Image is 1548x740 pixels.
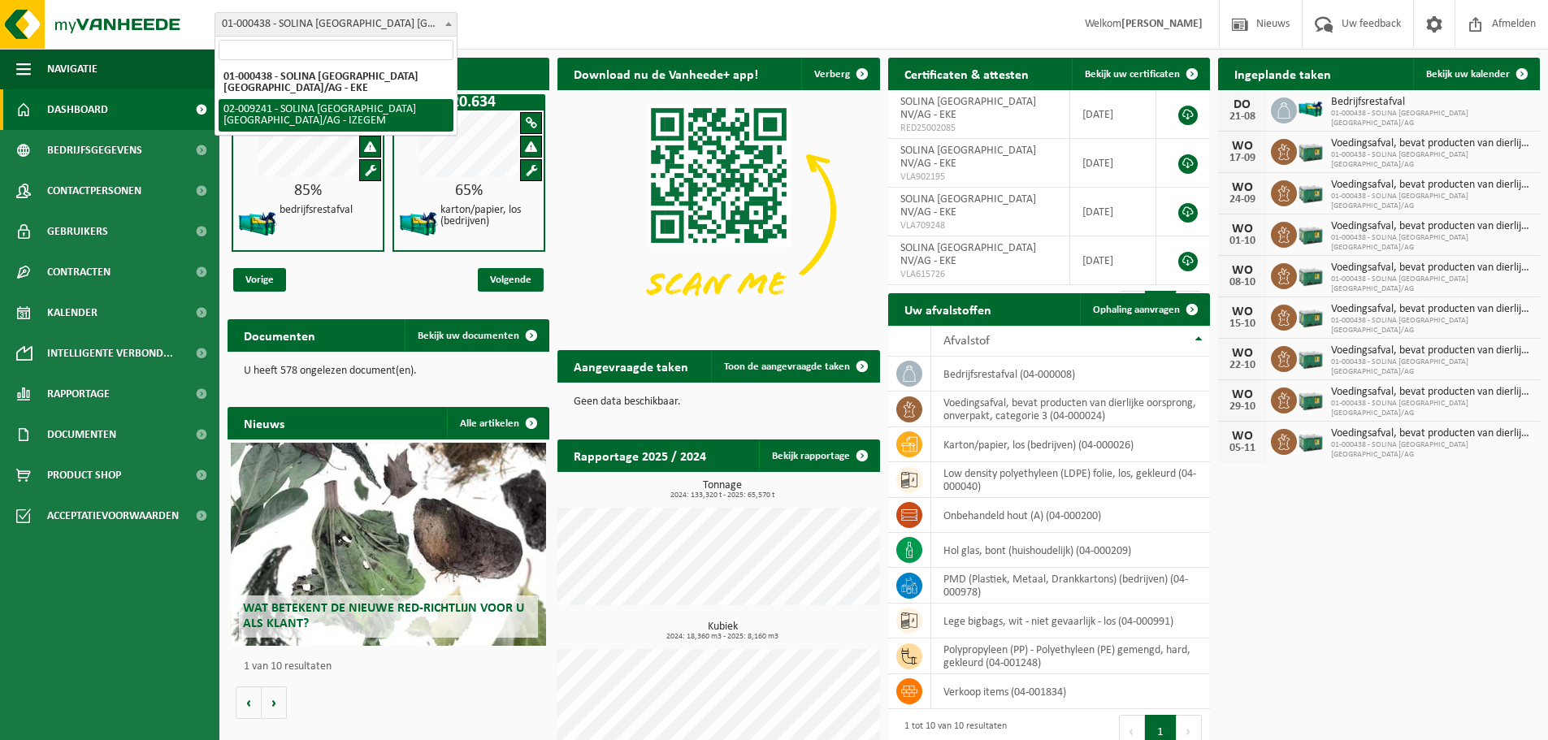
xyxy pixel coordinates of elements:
[931,568,1210,604] td: PMD (Plastiek, Metaal, Drankkartons) (bedrijven) (04-000978)
[47,292,98,333] span: Kalender
[244,661,541,673] p: 1 van 10 resultaten
[228,407,301,439] h2: Nieuws
[931,498,1210,533] td: onbehandeld hout (A) (04-000200)
[1226,401,1259,413] div: 29-10
[1297,344,1325,371] img: PB-LB-0680-HPE-GN-01
[1331,109,1532,128] span: 01-000438 - SOLINA [GEOGRAPHIC_DATA] [GEOGRAPHIC_DATA]/AG
[1331,399,1532,418] span: 01-000438 - SOLINA [GEOGRAPHIC_DATA] [GEOGRAPHIC_DATA]/AG
[801,58,878,90] button: Verberg
[888,58,1045,89] h2: Certificaten & attesten
[1080,293,1208,326] a: Ophaling aanvragen
[1226,277,1259,288] div: 08-10
[1331,179,1532,192] span: Voedingsafval, bevat producten van dierlijke oorsprong, onverpakt, categorie 3
[236,686,262,719] button: Vorige
[1297,426,1325,454] img: PB-LB-0680-HPE-GN-01
[219,99,453,132] li: 02-009241 - SOLINA [GEOGRAPHIC_DATA] [GEOGRAPHIC_DATA]/AG - IZEGEM
[228,319,332,351] h2: Documenten
[47,89,108,130] span: Dashboard
[1331,344,1532,357] span: Voedingsafval, bevat producten van dierlijke oorsprong, onverpakt, categorie 3
[1226,223,1259,236] div: WO
[1085,69,1180,80] span: Bekijk uw certificaten
[1218,58,1347,89] h2: Ingeplande taken
[280,205,353,216] h4: bedrijfsrestafval
[47,171,141,211] span: Contactpersonen
[557,350,705,382] h2: Aangevraagde taken
[931,392,1210,427] td: voedingsafval, bevat producten van dierlijke oorsprong, onverpakt, categorie 3 (04-000024)
[566,480,879,500] h3: Tonnage
[47,455,121,495] span: Product Shop
[759,439,878,472] a: Bekijk rapportage
[233,183,383,199] div: 85%
[1121,18,1203,30] strong: [PERSON_NAME]
[215,12,457,37] span: 01-000438 - SOLINA BELGIUM NV/AG - EKE
[447,407,548,439] a: Alle artikelen
[900,193,1036,219] span: SOLINA [GEOGRAPHIC_DATA] NV/AG - EKE
[1070,188,1157,236] td: [DATE]
[1226,153,1259,164] div: 17-09
[566,491,879,500] span: 2024: 133,320 t - 2025: 65,570 t
[215,13,457,36] span: 01-000438 - SOLINA BELGIUM NV/AG - EKE
[47,211,108,252] span: Gebruikers
[1331,275,1532,294] span: 01-000438 - SOLINA [GEOGRAPHIC_DATA] [GEOGRAPHIC_DATA]/AG
[1070,90,1157,139] td: [DATE]
[233,268,286,292] span: Vorige
[557,439,722,471] h2: Rapportage 2025 / 2024
[711,350,878,383] a: Toon de aangevraagde taken
[566,633,879,641] span: 2024: 18,360 m3 - 2025: 8,160 m3
[244,366,533,377] p: U heeft 578 ongelezen document(en).
[1331,96,1532,109] span: Bedrijfsrestafval
[47,49,98,89] span: Navigatie
[931,357,1210,392] td: bedrijfsrestafval (04-000008)
[1226,236,1259,247] div: 01-10
[1331,440,1532,460] span: 01-000438 - SOLINA [GEOGRAPHIC_DATA] [GEOGRAPHIC_DATA]/AG
[1297,219,1325,247] img: PB-LB-0680-HPE-GN-01
[574,396,863,408] p: Geen data beschikbaar.
[900,145,1036,170] span: SOLINA [GEOGRAPHIC_DATA] NV/AG - EKE
[243,602,524,630] span: Wat betekent de nieuwe RED-richtlijn voor u als klant?
[1331,220,1532,233] span: Voedingsafval, bevat producten van dierlijke oorsprong, onverpakt, categorie 3
[1226,347,1259,360] div: WO
[47,252,111,292] span: Contracten
[931,604,1210,638] td: lege bigbags, wit - niet gevaarlijk - los (04-000991)
[1331,137,1532,150] span: Voedingsafval, bevat producten van dierlijke oorsprong, onverpakt, categorie 3
[1426,69,1510,80] span: Bekijk uw kalender
[47,333,173,374] span: Intelligente verbond...
[1226,305,1259,318] div: WO
[478,268,544,292] span: Volgende
[1413,58,1538,90] a: Bekijk uw kalender
[557,58,774,89] h2: Download nu de Vanheede+ app!
[237,203,278,244] img: HK-XZ-20-GN-12
[262,686,287,719] button: Volgende
[1331,233,1532,253] span: 01-000438 - SOLINA [GEOGRAPHIC_DATA] [GEOGRAPHIC_DATA]/AG
[405,319,548,352] a: Bekijk uw documenten
[557,90,879,331] img: Download de VHEPlus App
[1297,385,1325,413] img: PB-LB-0680-HPE-GN-01
[1331,303,1532,316] span: Voedingsafval, bevat producten van dierlijke oorsprong, onverpakt, categorie 3
[397,94,541,110] h1: Z20.634
[814,69,850,80] span: Verberg
[943,335,990,348] span: Afvalstof
[47,414,116,455] span: Documenten
[900,242,1036,267] span: SOLINA [GEOGRAPHIC_DATA] NV/AG - EKE
[931,674,1210,709] td: verkoop items (04-001834)
[900,171,1057,184] span: VLA902195
[1331,262,1532,275] span: Voedingsafval, bevat producten van dierlijke oorsprong, onverpakt, categorie 3
[1331,386,1532,399] span: Voedingsafval, bevat producten van dierlijke oorsprong, onverpakt, categorie 3
[1226,430,1259,443] div: WO
[888,293,1008,325] h2: Uw afvalstoffen
[1297,136,1325,164] img: PB-LB-0680-HPE-GN-01
[900,96,1036,121] span: SOLINA [GEOGRAPHIC_DATA] NV/AG - EKE
[724,361,850,372] span: Toon de aangevraagde taken
[1331,316,1532,335] span: 01-000438 - SOLINA [GEOGRAPHIC_DATA] [GEOGRAPHIC_DATA]/AG
[1331,427,1532,440] span: Voedingsafval, bevat producten van dierlijke oorsprong, onverpakt, categorie 3
[1226,194,1259,206] div: 24-09
[1226,111,1259,123] div: 21-08
[1226,264,1259,277] div: WO
[931,638,1210,674] td: polypropyleen (PP) - Polyethyleen (PE) gemengd, hard, gekleurd (04-001248)
[900,122,1057,135] span: RED25002085
[1297,261,1325,288] img: PB-LB-0680-HPE-GN-01
[1226,388,1259,401] div: WO
[1226,318,1259,330] div: 15-10
[1297,178,1325,206] img: PB-LB-0680-HPE-GN-01
[1297,95,1325,123] img: HK-XZ-20-GN-12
